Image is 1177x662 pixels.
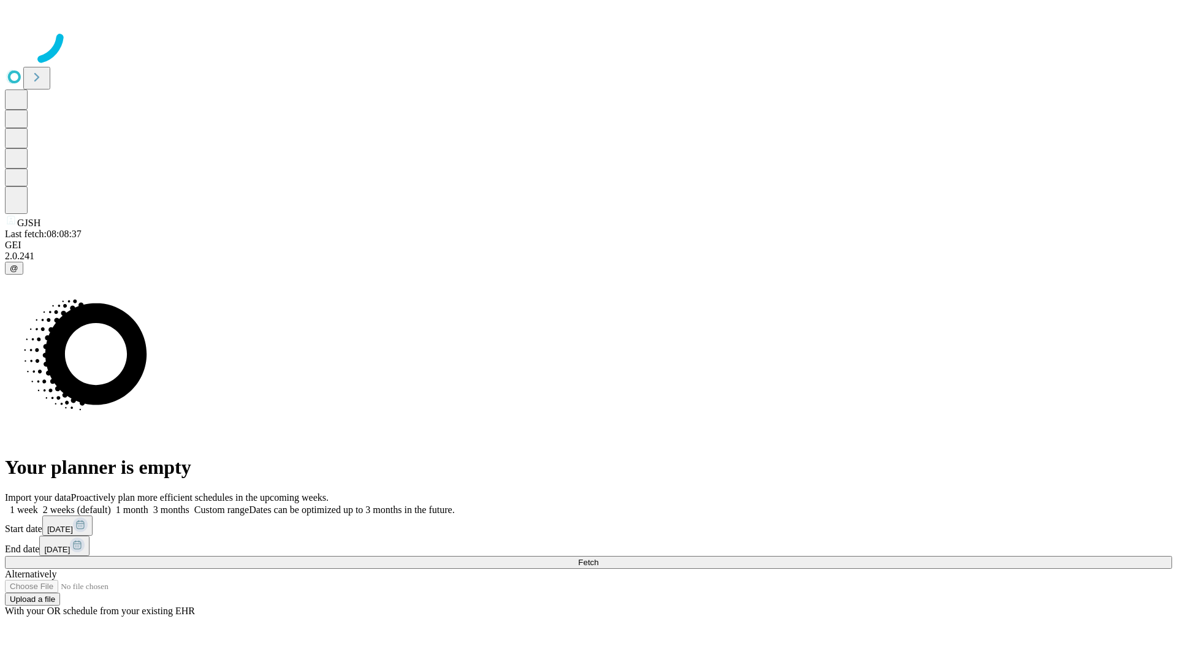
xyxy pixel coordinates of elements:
[5,229,82,239] span: Last fetch: 08:08:37
[44,545,70,554] span: [DATE]
[47,525,73,534] span: [DATE]
[5,240,1172,251] div: GEI
[5,456,1172,479] h1: Your planner is empty
[5,606,195,616] span: With your OR schedule from your existing EHR
[5,556,1172,569] button: Fetch
[5,536,1172,556] div: End date
[249,504,454,515] span: Dates can be optimized up to 3 months in the future.
[5,251,1172,262] div: 2.0.241
[42,516,93,536] button: [DATE]
[5,569,56,579] span: Alternatively
[5,492,71,503] span: Import your data
[43,504,111,515] span: 2 weeks (default)
[5,262,23,275] button: @
[17,218,40,228] span: GJSH
[116,504,148,515] span: 1 month
[578,558,598,567] span: Fetch
[10,264,18,273] span: @
[39,536,90,556] button: [DATE]
[5,516,1172,536] div: Start date
[10,504,38,515] span: 1 week
[71,492,329,503] span: Proactively plan more efficient schedules in the upcoming weeks.
[153,504,189,515] span: 3 months
[5,593,60,606] button: Upload a file
[194,504,249,515] span: Custom range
